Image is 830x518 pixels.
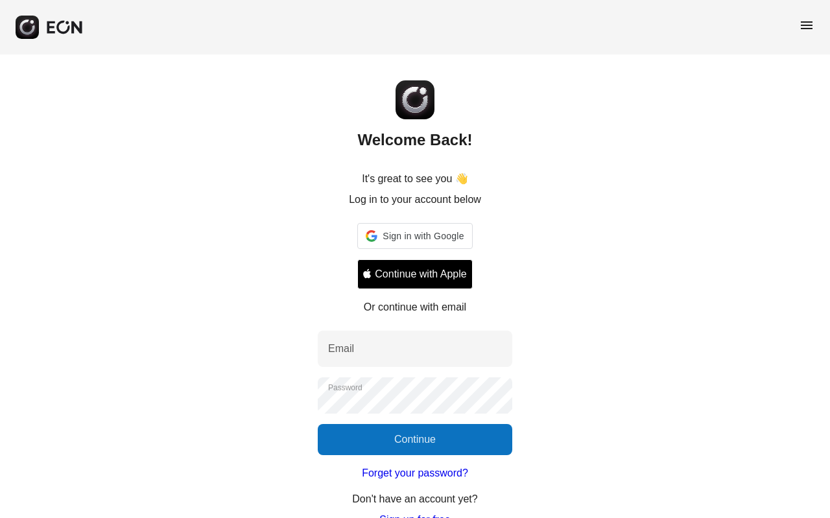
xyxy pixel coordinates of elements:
button: Signin with apple ID [357,259,472,289]
p: It's great to see you 👋 [362,171,468,187]
span: menu [799,18,814,33]
h2: Welcome Back! [358,130,473,150]
label: Password [328,383,362,393]
label: Email [328,341,354,357]
p: Don't have an account yet? [352,491,477,507]
p: Or continue with email [364,300,466,315]
button: Continue [318,424,512,455]
p: Log in to your account below [349,192,481,207]
span: Sign in with Google [383,228,464,244]
div: Sign in with Google [357,223,472,249]
a: Forget your password? [362,465,468,481]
